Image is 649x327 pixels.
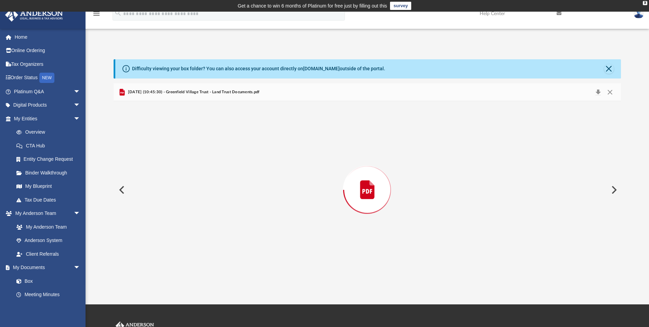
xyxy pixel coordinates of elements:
button: Close [604,64,614,74]
a: Box [10,274,84,288]
img: User Pic [634,9,644,19]
a: Tax Due Dates [10,193,91,207]
a: Platinum Q&Aarrow_drop_down [5,85,91,98]
a: Digital Productsarrow_drop_down [5,98,91,112]
div: NEW [39,73,54,83]
button: Next File [606,180,621,199]
a: Forms Library [10,301,84,315]
a: Order StatusNEW [5,71,91,85]
span: [DATE] (10:45:30) - Greenfield Village Trust - Land Trust Documents.pdf [126,89,259,95]
i: search [114,9,122,17]
a: Entity Change Request [10,153,91,166]
span: arrow_drop_down [74,261,87,275]
i: menu [92,10,101,18]
a: Tax Organizers [5,57,91,71]
div: Preview [114,83,621,278]
a: Online Ordering [5,44,91,58]
a: survey [390,2,411,10]
a: [DOMAIN_NAME] [303,66,340,71]
a: My Entitiesarrow_drop_down [5,112,91,125]
a: CTA Hub [10,139,91,153]
a: Anderson System [10,234,87,247]
a: Home [5,30,91,44]
button: Download [592,87,604,97]
a: menu [92,13,101,18]
span: arrow_drop_down [74,85,87,99]
button: Close [604,87,616,97]
a: Binder Walkthrough [10,166,91,180]
a: My Anderson Teamarrow_drop_down [5,207,87,220]
a: Overview [10,125,91,139]
div: close [643,1,647,5]
button: Previous File [114,180,129,199]
a: My Blueprint [10,180,87,193]
a: My Documentsarrow_drop_down [5,261,87,275]
div: Get a chance to win 6 months of Platinum for free just by filling out this [238,2,387,10]
img: Anderson Advisors Platinum Portal [3,8,65,22]
span: arrow_drop_down [74,207,87,221]
span: arrow_drop_down [74,98,87,112]
a: My Anderson Team [10,220,84,234]
a: Client Referrals [10,247,87,261]
span: arrow_drop_down [74,112,87,126]
a: Meeting Minutes [10,288,87,302]
div: Difficulty viewing your box folder? You can also access your account directly on outside of the p... [132,65,385,72]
